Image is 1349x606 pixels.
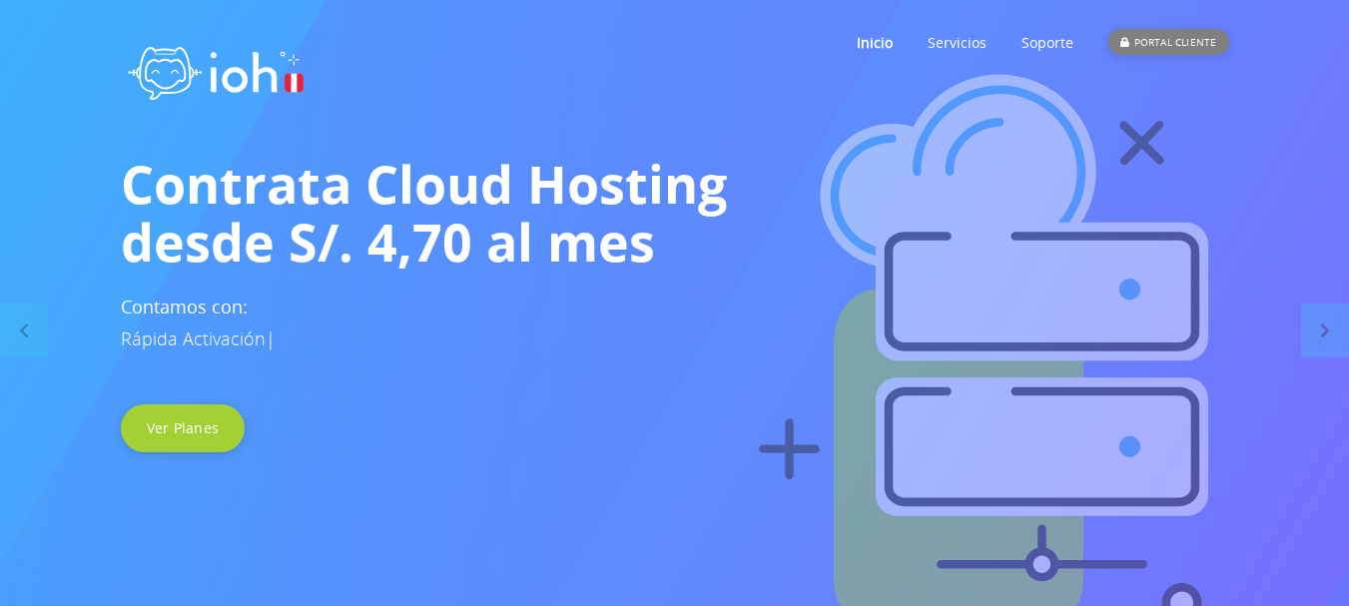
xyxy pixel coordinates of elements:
div: PORTAL CLIENTE [1108,29,1228,55]
span: | [266,326,276,350]
a: Soporte [1021,3,1073,82]
a: Ver Planes [121,404,246,452]
a: PORTAL CLIENTE [1108,3,1228,82]
img: logo ioh [121,25,311,114]
h3: Contamos con: [121,291,1229,354]
span: Rápida Activación [121,326,266,350]
a: Inicio [857,3,893,82]
a: Servicios [928,3,987,82]
h1: Contrata Cloud Hosting desde S/. 4,70 al mes [121,155,1229,271]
